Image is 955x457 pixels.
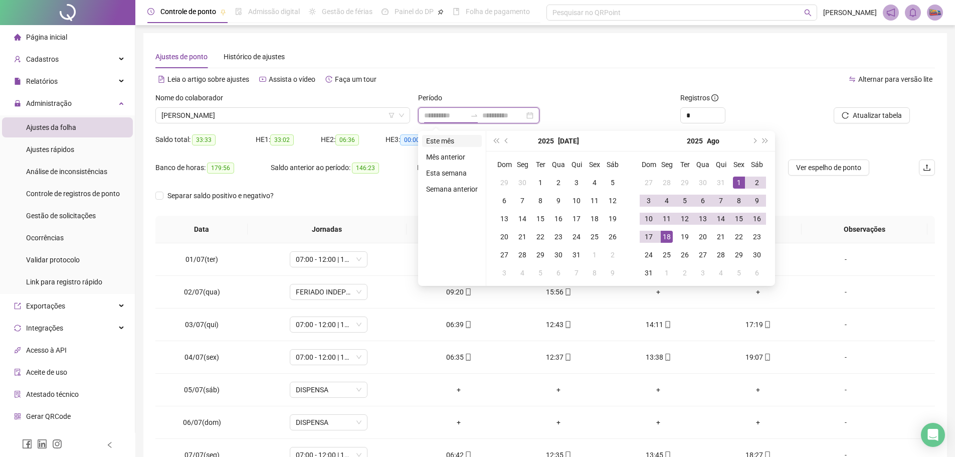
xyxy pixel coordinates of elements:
[589,231,601,243] div: 25
[26,212,96,220] span: Gestão de solicitações
[733,177,745,189] div: 1
[730,192,748,210] td: 2025-08-08
[386,134,451,145] div: HE 3:
[748,156,766,174] th: Sáb
[552,267,564,279] div: 6
[531,228,549,246] td: 2025-07-22
[733,249,745,261] div: 29
[733,267,745,279] div: 5
[531,210,549,228] td: 2025-07-15
[716,286,800,297] div: +
[26,412,71,420] span: Gerar QRCode
[531,156,549,174] th: Ter
[417,162,514,174] div: Lançamentos:
[235,8,242,15] span: file-done
[697,213,709,225] div: 13
[321,134,386,145] div: HE 2:
[604,174,622,192] td: 2025-07-05
[26,55,59,63] span: Cadastros
[712,228,730,246] td: 2025-08-21
[607,213,619,225] div: 19
[531,246,549,264] td: 2025-07-29
[923,164,931,172] span: upload
[549,174,567,192] td: 2025-07-02
[640,156,658,174] th: Dom
[513,264,531,282] td: 2025-08-04
[534,213,546,225] div: 15
[640,228,658,246] td: 2025-08-17
[395,8,434,16] span: Painel do DP
[730,156,748,174] th: Sex
[586,264,604,282] td: 2025-08-08
[516,249,528,261] div: 28
[712,264,730,282] td: 2025-09-04
[14,347,21,354] span: api
[748,131,759,151] button: next-year
[715,249,727,261] div: 28
[513,156,531,174] th: Seg
[694,210,712,228] td: 2025-08-13
[495,228,513,246] td: 2025-07-20
[538,131,554,151] button: year panel
[676,246,694,264] td: 2025-08-26
[495,210,513,228] td: 2025-07-13
[589,177,601,189] div: 4
[155,92,230,103] label: Nome do colaborador
[498,213,510,225] div: 13
[604,228,622,246] td: 2025-07-26
[270,134,294,145] span: 33:02
[694,174,712,192] td: 2025-07-30
[549,156,567,174] th: Qua
[908,8,917,17] span: bell
[184,288,220,296] span: 02/07(qua)
[352,163,379,174] span: 146:23
[816,254,875,265] div: -
[834,107,910,123] button: Atualizar tabela
[676,264,694,282] td: 2025-09-02
[751,249,763,261] div: 30
[640,246,658,264] td: 2025-08-24
[495,156,513,174] th: Dom
[161,108,404,123] span: SEBASTIAO DA SILVA SANTANA
[296,350,361,365] span: 07:00 - 12:00 | 13:30 - 17:18
[534,267,546,279] div: 5
[418,92,449,103] label: Período
[694,228,712,246] td: 2025-08-20
[422,183,482,195] li: Semana anterior
[14,302,21,310] span: export
[570,177,583,189] div: 3
[679,177,691,189] div: 29
[707,131,719,151] button: month panel
[748,174,766,192] td: 2025-08-02
[381,8,389,15] span: dashboard
[730,174,748,192] td: 2025-08-01
[643,177,655,189] div: 27
[661,267,673,279] div: 1
[604,210,622,228] td: 2025-07-19
[853,110,902,121] span: Atualizar tabela
[26,190,120,198] span: Controle de registros de ponto
[14,413,21,420] span: qrcode
[697,249,709,261] div: 27
[513,246,531,264] td: 2025-07-28
[26,99,72,107] span: Administração
[849,76,856,83] span: swap
[422,135,482,147] li: Este mês
[14,56,21,63] span: user-add
[589,267,601,279] div: 8
[248,8,300,16] span: Admissão digital
[269,75,315,83] span: Assista o vídeo
[658,210,676,228] td: 2025-08-11
[498,195,510,207] div: 6
[490,131,501,151] button: super-prev-year
[296,382,361,397] span: DISPENSA
[495,192,513,210] td: 2025-07-06
[513,192,531,210] td: 2025-07-07
[498,177,510,189] div: 29
[26,278,102,286] span: Link para registro rápido
[748,264,766,282] td: 2025-09-06
[309,8,316,15] span: sun
[715,231,727,243] div: 21
[501,131,512,151] button: prev-year
[730,210,748,228] td: 2025-08-15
